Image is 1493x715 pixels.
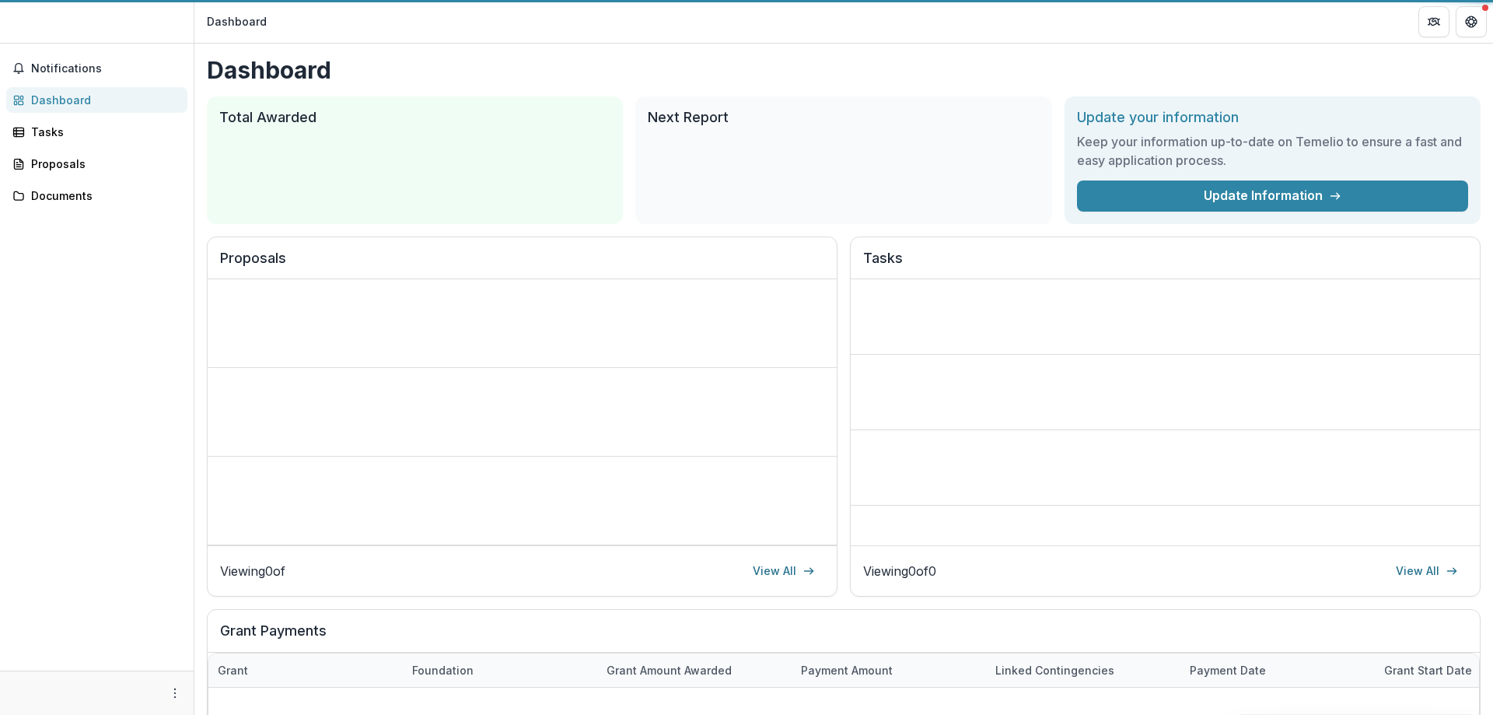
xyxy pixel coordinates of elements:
h3: Keep your information up-to-date on Temelio to ensure a fast and easy application process. [1077,132,1468,170]
p: Viewing 0 of [220,562,285,580]
div: Dashboard [207,13,267,30]
a: View All [743,559,824,584]
a: Dashboard [6,87,187,113]
h2: Proposals [220,250,824,279]
h2: Tasks [863,250,1467,279]
a: Update Information [1077,181,1468,212]
h2: Grant Payments [220,622,1467,652]
a: Proposals [6,151,187,177]
button: Notifications [6,56,187,81]
h2: Total Awarded [219,109,610,126]
a: View All [1386,559,1467,584]
h2: Next Report [648,109,1039,126]
button: Partners [1418,6,1449,37]
a: Tasks [6,119,187,145]
button: Get Help [1456,6,1487,37]
div: Dashboard [31,92,175,108]
nav: breadcrumb [201,10,273,33]
h1: Dashboard [207,56,1481,84]
button: More [166,684,184,703]
a: Documents [6,183,187,209]
div: Documents [31,188,175,204]
h2: Update your information [1077,109,1468,126]
span: Notifications [31,62,181,75]
p: Viewing 0 of 0 [863,562,936,580]
div: Proposals [31,156,175,172]
div: Tasks [31,124,175,140]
